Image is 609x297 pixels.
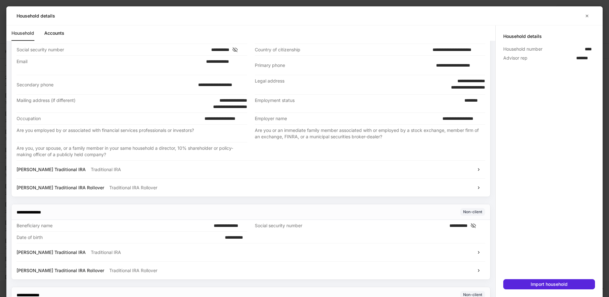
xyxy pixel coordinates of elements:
[17,234,221,241] div: Date of birth
[17,58,202,72] div: Email
[463,209,482,215] div: Non-client
[109,185,157,191] p: Traditional IRA Rollover
[255,97,461,110] div: Employment status
[17,249,86,256] p: [PERSON_NAME] Traditional IRA
[11,25,34,41] a: Household
[255,62,433,69] div: Primary phone
[503,33,595,40] h5: Household details
[17,185,104,191] p: [PERSON_NAME] Traditional IRA Rollover
[17,127,243,140] div: Are you employed by or associated with financial services professionals or investors?
[503,55,572,61] div: Advisor rep
[17,145,243,158] div: Are you, your spouse, or a family member in your same household a director, 10% shareholder or po...
[503,46,581,52] div: Household number
[17,115,201,122] div: Occupation
[17,166,86,173] p: [PERSON_NAME] Traditional IRA
[255,222,446,229] div: Social security number
[91,166,121,173] p: Traditional IRA
[255,127,482,140] div: Are you or an immediate family member associated with or employed by a stock exchange, member fir...
[91,249,121,256] p: Traditional IRA
[17,267,104,274] p: [PERSON_NAME] Traditional IRA Rollover
[109,267,157,274] p: Traditional IRA Rollover
[17,222,210,229] div: Beneficiary name
[17,97,193,110] div: Mailing address (if different)
[17,13,55,19] h5: Household details
[17,82,194,88] div: Secondary phone
[255,115,439,122] div: Employer name
[44,25,64,41] a: Accounts
[255,78,431,92] div: Legal address
[531,282,568,286] div: Import household
[255,47,429,53] div: Country of citizenship
[17,47,207,53] div: Social security number
[503,279,595,289] button: Import household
